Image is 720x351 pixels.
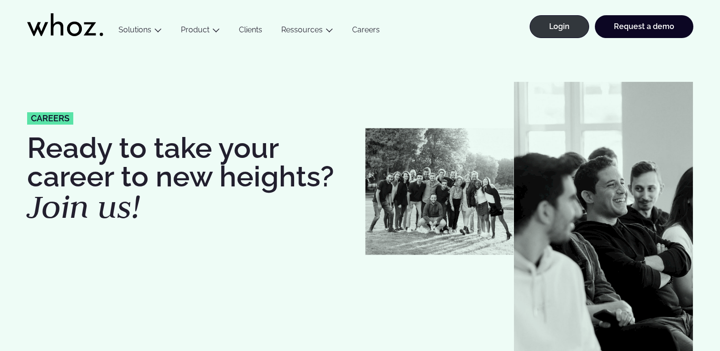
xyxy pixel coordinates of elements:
[181,25,209,34] a: Product
[27,134,355,223] h1: Ready to take your career to new heights?
[343,25,389,38] a: Careers
[272,25,343,38] button: Ressources
[171,25,229,38] button: Product
[229,25,272,38] a: Clients
[281,25,323,34] a: Ressources
[530,15,589,38] a: Login
[31,114,69,123] span: careers
[27,185,140,227] em: Join us!
[109,25,171,38] button: Solutions
[595,15,693,38] a: Request a demo
[365,128,514,255] img: Whozzies-Team-Revenue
